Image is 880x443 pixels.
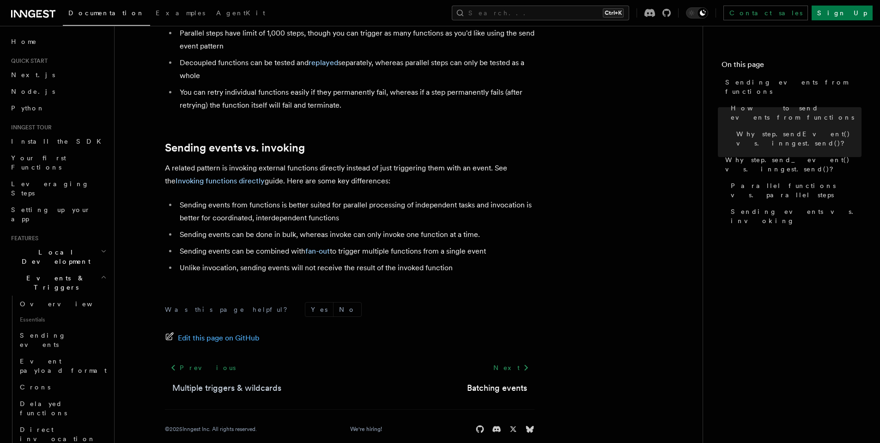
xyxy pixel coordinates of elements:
a: Next.js [7,67,109,83]
p: Was this page helpful? [165,305,294,314]
span: How to send events from functions [731,103,862,122]
li: Decoupled functions can be tested and separately, whereas parallel steps can only be tested as a ... [177,56,534,82]
a: Batching events [467,382,527,394]
a: Next [488,359,534,376]
button: Yes [305,303,333,316]
a: Home [7,33,109,50]
span: Why step.send_event() vs. inngest.send()? [725,155,862,174]
span: Why step.sendEvent() vs. inngest.send()? [736,129,862,148]
span: Sending events from functions [725,78,862,96]
span: Install the SDK [11,138,107,145]
a: We're hiring! [350,425,382,433]
span: Edit this page on GitHub [178,332,260,345]
a: AgentKit [211,3,271,25]
span: Crons [20,383,50,391]
a: Delayed functions [16,395,109,421]
span: Sending events [20,332,66,348]
a: Examples [150,3,211,25]
a: Why step.send_event() vs. inngest.send()? [722,152,862,177]
span: Events & Triggers [7,273,101,292]
li: Unlike invocation, sending events will not receive the result of the invoked function [177,261,534,274]
span: Delayed functions [20,400,67,417]
button: No [334,303,361,316]
a: Node.js [7,83,109,100]
kbd: Ctrl+K [603,8,624,18]
a: Python [7,100,109,116]
a: Sending events [16,327,109,353]
span: Setting up your app [11,206,91,223]
span: Event payload format [20,358,107,374]
span: Features [7,235,38,242]
a: replayed [309,58,338,67]
li: Sending events can be combined with to trigger multiple functions from a single event [177,245,534,258]
a: Your first Functions [7,150,109,176]
span: Home [11,37,37,46]
p: A related pattern is invoking external functions directly instead of just triggering them with an... [165,162,534,188]
button: Search...Ctrl+K [452,6,629,20]
span: Sending events vs. invoking [731,207,862,225]
a: Parallel functions vs. parallel steps [727,177,862,203]
a: How to send events from functions [727,100,862,126]
span: Examples [156,9,205,17]
li: Sending events can be done in bulk, whereas invoke can only invoke one function at a time. [177,228,534,241]
a: Install the SDK [7,133,109,150]
button: Local Development [7,244,109,270]
a: Documentation [63,3,150,26]
span: Essentials [16,312,109,327]
span: Documentation [68,9,145,17]
span: Inngest tour [7,124,52,131]
a: Multiple triggers & wildcards [172,382,281,394]
span: Overview [20,300,115,308]
span: Local Development [7,248,101,266]
span: Next.js [11,71,55,79]
span: Quick start [7,57,48,65]
div: © 2025 Inngest Inc. All rights reserved. [165,425,257,433]
li: Sending events from functions is better suited for parallel processing of independent tasks and i... [177,199,534,225]
a: Sign Up [812,6,873,20]
a: Invoking functions directly [176,176,265,185]
span: Python [11,104,45,112]
a: Crons [16,379,109,395]
a: Leveraging Steps [7,176,109,201]
span: Parallel functions vs. parallel steps [731,181,862,200]
a: Setting up your app [7,201,109,227]
button: Events & Triggers [7,270,109,296]
a: Overview [16,296,109,312]
button: Toggle dark mode [686,7,708,18]
span: AgentKit [216,9,265,17]
a: Previous [165,359,241,376]
h4: On this page [722,59,862,74]
span: Your first Functions [11,154,66,171]
a: Sending events vs. invoking [727,203,862,229]
li: Parallel steps have limit of 1,000 steps, though you can trigger as many functions as you'd like ... [177,27,534,53]
a: Event payload format [16,353,109,379]
a: Sending events vs. invoking [165,141,305,154]
span: Node.js [11,88,55,95]
span: Direct invocation [20,426,96,443]
a: fan-out [305,247,330,255]
a: Contact sales [723,6,808,20]
li: You can retry individual functions easily if they permanently fail, whereas if a step permanently... [177,86,534,112]
a: Sending events from functions [722,74,862,100]
span: Leveraging Steps [11,180,89,197]
a: Why step.sendEvent() vs. inngest.send()? [733,126,862,152]
a: Edit this page on GitHub [165,332,260,345]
